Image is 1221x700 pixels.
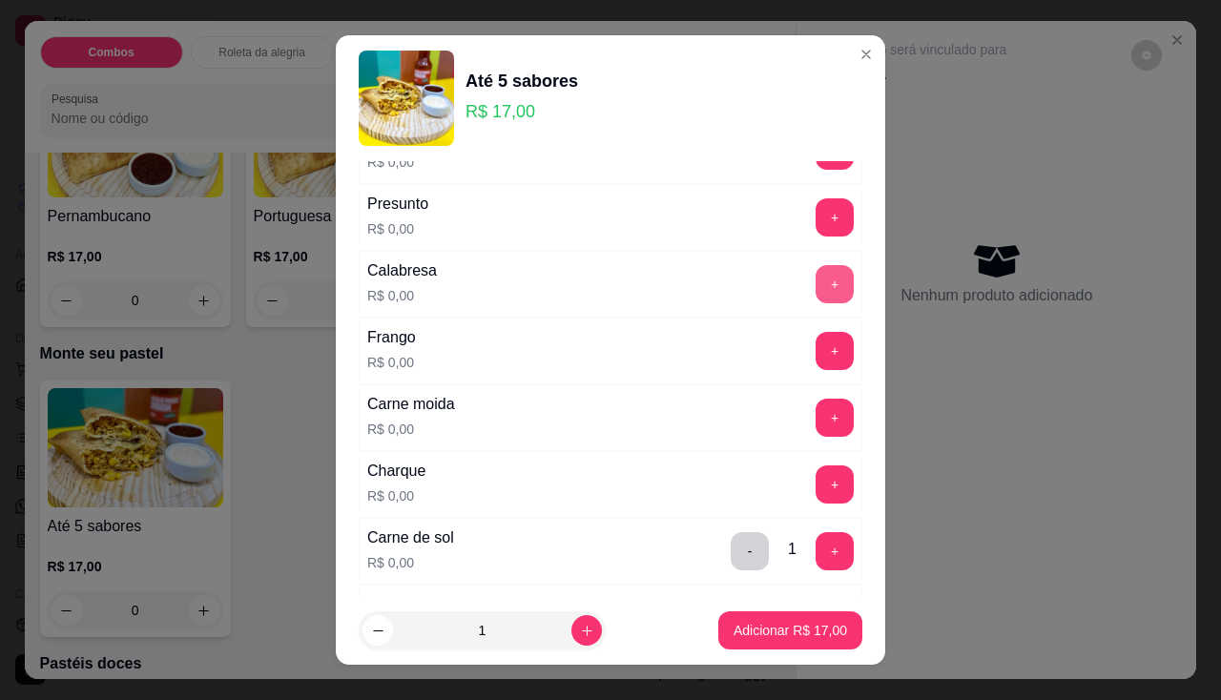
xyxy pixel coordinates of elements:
p: R$ 0,00 [367,286,437,305]
p: Adicionar R$ 17,00 [734,621,847,640]
p: R$ 0,00 [367,153,466,172]
button: add [816,465,854,504]
button: add [816,532,854,570]
p: R$ 0,00 [367,553,454,572]
button: Close [851,39,881,70]
button: decrease-product-quantity [362,615,393,646]
p: R$ 0,00 [367,353,416,372]
button: add [816,265,854,303]
p: R$ 0,00 [367,420,455,439]
div: Presunto [367,193,428,216]
img: product-image [359,51,454,146]
div: Calabresa [367,259,437,282]
p: R$ 0,00 [367,486,425,505]
div: Carne de sol [367,526,454,549]
div: Ovo [367,593,414,616]
button: delete [731,532,769,570]
div: Carne moida [367,393,455,416]
div: Até 5 sabores [466,68,578,94]
p: R$ 0,00 [367,219,428,238]
button: Adicionar R$ 17,00 [718,611,862,649]
div: Charque [367,460,425,483]
div: Frango [367,326,416,349]
button: add [816,332,854,370]
button: add [816,399,854,437]
button: increase-product-quantity [571,615,602,646]
button: add [816,198,854,237]
p: R$ 17,00 [466,98,578,125]
div: 1 [788,538,797,561]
